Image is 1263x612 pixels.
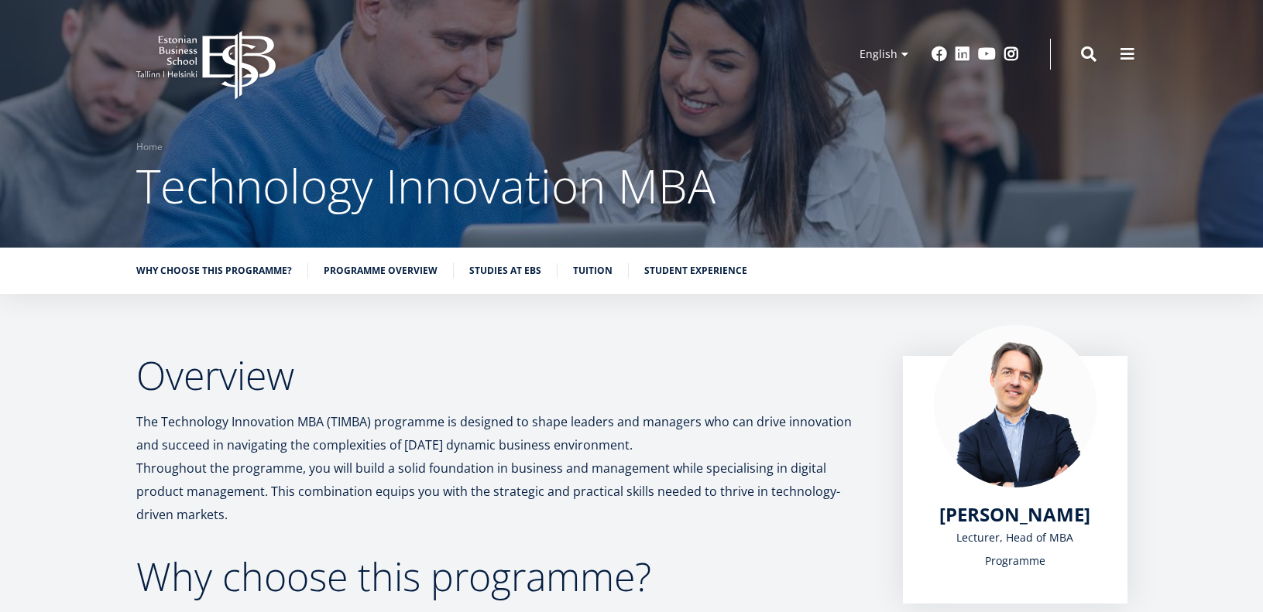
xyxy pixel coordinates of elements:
[978,46,996,62] a: Youtube
[934,325,1097,487] img: Marko Rillo
[136,154,716,217] span: Technology Innovation MBA
[955,46,970,62] a: Linkedin
[939,501,1090,527] span: [PERSON_NAME]
[1004,46,1019,62] a: Instagram
[136,557,872,596] h2: Why choose this programme?
[136,263,292,279] a: Why choose this programme?
[136,410,872,526] p: The Technology Innovation MBA (TIMBA) programme is designed to shape leaders and managers who can...
[136,139,163,155] a: Home
[324,263,438,279] a: Programme overview
[932,46,947,62] a: Facebook
[136,356,872,395] h2: Overview
[939,503,1090,526] a: [PERSON_NAME]
[644,263,747,279] a: Student experience
[934,526,1097,573] div: Lecturer, Head of MBA Programme
[469,263,541,279] a: Studies at EBS
[573,263,613,279] a: Tuition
